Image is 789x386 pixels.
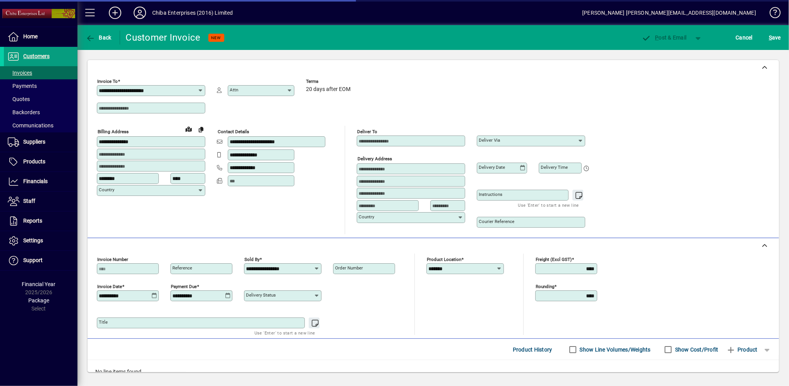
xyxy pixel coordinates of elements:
a: Suppliers [4,132,77,152]
mat-label: Country [99,187,114,192]
mat-label: Invoice number [97,257,128,262]
mat-label: Deliver via [479,137,500,143]
a: Financials [4,172,77,191]
mat-label: Delivery status [246,292,276,298]
mat-label: Rounding [536,284,554,289]
span: Quotes [8,96,30,102]
button: Add [103,6,127,20]
a: Reports [4,211,77,231]
mat-label: Country [359,214,374,220]
mat-label: Deliver To [357,129,377,134]
mat-label: Sold by [244,257,260,262]
button: Post & Email [638,31,691,45]
div: Customer Invoice [126,31,201,44]
span: Products [23,158,45,165]
button: Save [767,31,783,45]
mat-label: Product location [427,257,461,262]
mat-label: Title [99,319,108,325]
span: Reports [23,218,42,224]
span: ost & Email [642,34,687,41]
span: Settings [23,237,43,244]
a: Quotes [4,93,77,106]
mat-label: Reference [172,265,192,271]
a: Products [4,152,77,172]
a: View on map [182,123,195,135]
span: Product [726,343,758,356]
div: [PERSON_NAME] [PERSON_NAME][EMAIL_ADDRESS][DOMAIN_NAME] [582,7,756,19]
span: S [769,34,772,41]
button: Back [84,31,113,45]
app-page-header-button: Back [77,31,120,45]
button: Product History [510,343,555,357]
a: Settings [4,231,77,250]
mat-label: Invoice To [97,79,118,84]
button: Cancel [734,31,755,45]
span: Product History [513,343,552,356]
mat-label: Instructions [479,192,502,197]
span: Invoices [8,70,32,76]
a: Knowledge Base [764,2,779,27]
span: Payments [8,83,37,89]
div: No line items found [88,360,779,384]
div: Chiba Enterprises (2016) Limited [152,7,233,19]
a: Staff [4,192,77,211]
a: Communications [4,119,77,132]
span: ave [769,31,781,44]
a: Home [4,27,77,46]
span: Home [23,33,38,39]
span: Backorders [8,109,40,115]
mat-label: Attn [230,87,238,93]
mat-label: Order number [335,265,363,271]
span: Staff [23,198,35,204]
span: Support [23,257,43,263]
span: Customers [23,53,50,59]
button: Product [722,343,761,357]
span: NEW [211,35,221,40]
mat-label: Delivery time [541,165,568,170]
span: Communications [8,122,53,129]
span: Back [86,34,112,41]
span: Financial Year [22,281,56,287]
a: Support [4,251,77,270]
label: Show Line Volumes/Weights [578,346,651,353]
mat-label: Freight (excl GST) [536,257,572,262]
span: Suppliers [23,139,45,145]
a: Invoices [4,66,77,79]
span: Financials [23,178,48,184]
span: Terms [306,79,352,84]
button: Profile [127,6,152,20]
mat-label: Courier Reference [479,219,514,224]
span: Package [28,297,49,304]
a: Backorders [4,106,77,119]
label: Show Cost/Profit [674,346,719,353]
a: Payments [4,79,77,93]
mat-hint: Use 'Enter' to start a new line [518,201,579,209]
mat-label: Delivery date [479,165,505,170]
mat-label: Invoice date [97,284,122,289]
span: Cancel [736,31,753,44]
span: P [655,34,659,41]
mat-hint: Use 'Enter' to start a new line [254,328,315,337]
span: 20 days after EOM [306,86,351,93]
button: Copy to Delivery address [195,123,207,136]
mat-label: Payment due [171,284,197,289]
